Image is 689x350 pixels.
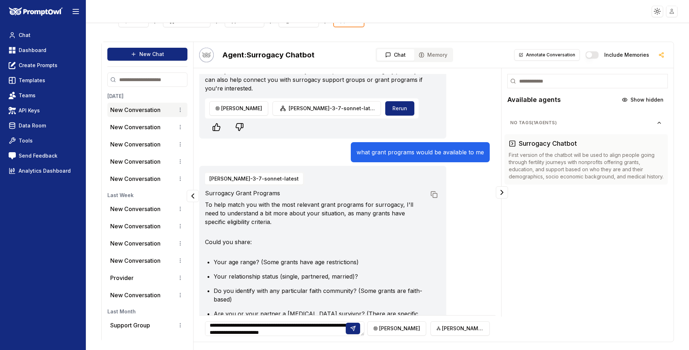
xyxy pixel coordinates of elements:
img: Bot [199,48,214,62]
button: [PERSON_NAME]-3-7-sonnet-latest [205,173,303,185]
a: Send Feedback [6,149,80,162]
p: New Conversation [110,222,160,230]
button: Include memories in the messages below [586,51,599,59]
button: Conversation options [176,222,185,230]
h3: Last Month [107,308,187,315]
span: Chat [19,32,31,39]
button: Show hidden [618,94,668,106]
button: Conversation options [176,106,185,114]
button: Conversation options [176,157,185,166]
span: Chat [394,51,406,59]
span: Show hidden [630,96,664,103]
h3: Last Week [107,192,187,199]
span: Tools [19,137,33,144]
p: New Conversation [110,123,160,131]
button: Talk with Hootie [199,48,214,62]
a: Create Prompts [6,59,80,72]
span: Data Room [19,122,46,129]
p: Could you share: [205,238,426,246]
h3: Surrogacy Chatbot [519,139,577,149]
a: Tools [6,134,80,147]
a: Teams [6,89,80,102]
button: [PERSON_NAME]-3-7-sonnet-latest [430,321,490,336]
button: [PERSON_NAME] [367,321,426,336]
button: Conversation options [176,140,185,149]
button: Rerun [385,101,414,116]
span: No Tags ( 1 agents) [510,120,656,126]
span: Analytics Dashboard [19,167,71,174]
button: Conversation options [176,239,185,248]
img: placeholder-user.jpg [667,6,677,17]
li: Your relationship status (single, partnered, married)? [214,272,426,281]
button: Conversation options [176,256,185,265]
button: Conversation options [176,291,185,299]
h2: Available agents [507,95,561,105]
h3: [DATE] [107,93,187,100]
p: New Conversation [110,157,160,166]
p: New Conversation [110,174,160,183]
a: Chat [6,29,80,42]
p: New Conversation [110,239,160,248]
label: Include memories in the messages below [604,52,649,57]
button: [PERSON_NAME] [209,101,268,116]
button: [PERSON_NAME]-3-7-sonnet-latest [273,101,381,116]
p: To help match you with the most relevant grant programs for surrogacy, I'll need to understand a ... [205,200,426,226]
li: Do you identify with any particular faith community? (Some grants are faith-based) [214,286,426,304]
span: [PERSON_NAME] [379,325,420,332]
img: PromptOwl [9,7,63,16]
button: Annotate Conversation [514,49,580,61]
span: Teams [19,92,36,99]
a: Templates [6,74,80,87]
a: Dashboard [6,44,80,57]
h1: Surrogacy Grant Programs [205,189,426,197]
button: Collapse panel [496,186,508,199]
span: API Keys [19,107,40,114]
li: Your age range? (Some grants have age restrictions) [214,258,426,266]
p: New Conversation [110,106,160,114]
h2: Surrogacy Chatbot [222,50,315,60]
a: API Keys [6,104,80,117]
li: Are you or your partner a [MEDICAL_DATA] survivor? (There are specific grants for [MEDICAL_DATA] ... [214,309,426,327]
p: New Conversation [110,256,160,265]
span: Memory [427,51,447,59]
p: New Conversation [110,140,160,149]
p: Would you like information about any other aspects of the surrogacy journey? I can also help conn... [205,67,426,93]
span: [PERSON_NAME]-3-7-sonnet-latest [442,325,484,332]
span: Templates [19,77,45,84]
button: No Tags(1agents) [504,117,668,129]
p: Provider [110,274,134,282]
span: [PERSON_NAME] [221,105,262,112]
span: Create Prompts [19,62,57,69]
p: Support Group [110,321,150,330]
button: Conversation options [176,205,185,213]
a: Data Room [6,119,80,132]
button: Conversation options [176,123,185,131]
button: Collapse panel [187,190,199,202]
p: First version of the chatbot will be used to align people going through fertility journeys with n... [509,151,664,180]
img: feedback [9,152,16,159]
p: New Conversation [110,205,160,213]
button: Conversation options [176,321,185,330]
p: what grant programs would be available to me [357,148,484,157]
button: Conversation options [176,274,185,282]
button: New Chat [107,48,187,61]
span: [PERSON_NAME]-3-7-sonnet-latest [289,105,375,112]
button: Conversation options [176,174,185,183]
p: New Conversation [110,291,160,299]
a: Analytics Dashboard [6,164,80,177]
span: Dashboard [19,47,46,54]
span: Send Feedback [19,152,57,159]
